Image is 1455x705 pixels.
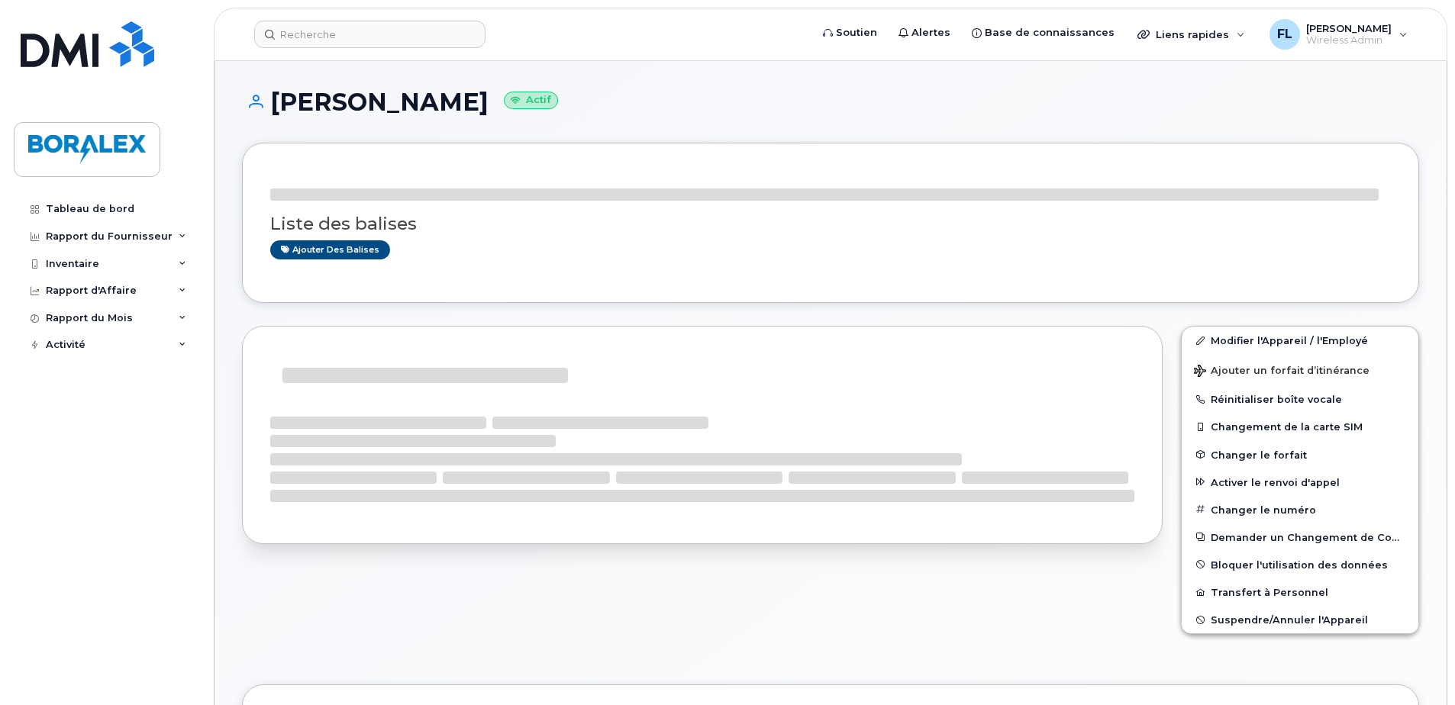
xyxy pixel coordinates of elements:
[1182,385,1418,413] button: Réinitialiser boîte vocale
[1182,606,1418,633] button: Suspendre/Annuler l'Appareil
[1182,327,1418,354] a: Modifier l'Appareil / l'Employé
[1211,449,1307,460] span: Changer le forfait
[1182,496,1418,523] button: Changer le numéro
[1211,614,1368,626] span: Suspendre/Annuler l'Appareil
[242,89,1419,115] h1: [PERSON_NAME]
[1182,523,1418,551] button: Demander un Changement de Compte
[1211,476,1340,488] span: Activer le renvoi d'appel
[1182,551,1418,578] button: Bloquer l'utilisation des données
[1182,413,1418,440] button: Changement de la carte SIM
[1182,354,1418,385] button: Ajouter un forfait d’itinérance
[504,92,558,109] small: Actif
[270,240,390,259] a: Ajouter des balises
[1182,468,1418,496] button: Activer le renvoi d'appel
[270,214,1391,233] h3: Liste des balises
[1182,578,1418,606] button: Transfert à Personnel
[1194,365,1370,379] span: Ajouter un forfait d’itinérance
[1182,441,1418,468] button: Changer le forfait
